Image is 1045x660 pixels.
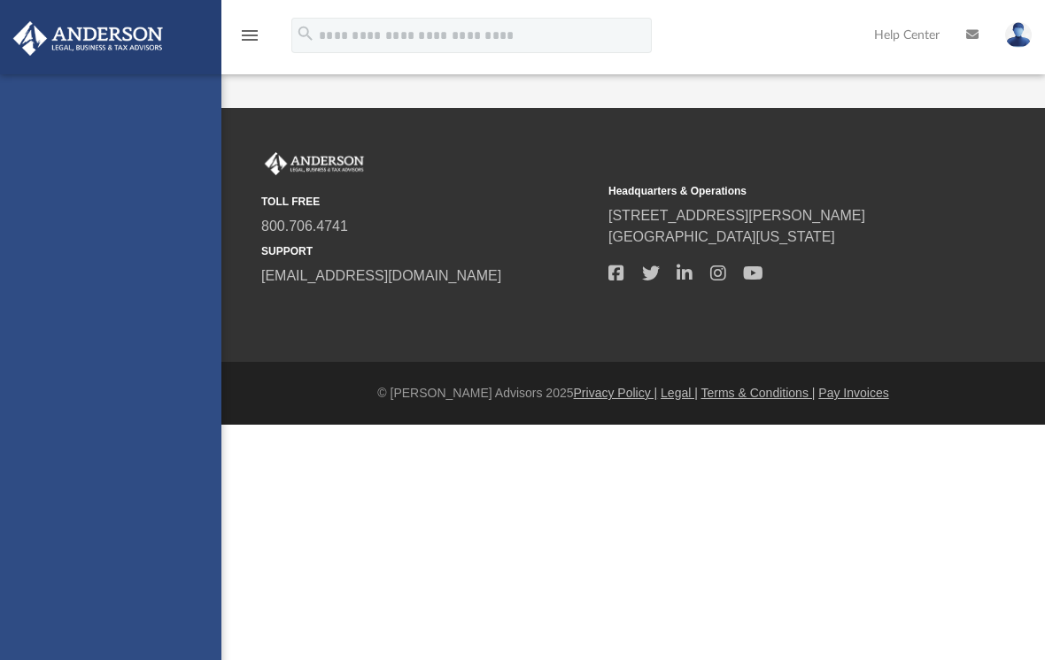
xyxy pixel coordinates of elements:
[261,194,596,210] small: TOLL FREE
[574,386,658,400] a: Privacy Policy |
[261,268,501,283] a: [EMAIL_ADDRESS][DOMAIN_NAME]
[261,243,596,259] small: SUPPORT
[608,183,943,199] small: Headquarters & Operations
[221,384,1045,403] div: © [PERSON_NAME] Advisors 2025
[818,386,888,400] a: Pay Invoices
[261,219,348,234] a: 800.706.4741
[296,24,315,43] i: search
[661,386,698,400] a: Legal |
[261,152,368,175] img: Anderson Advisors Platinum Portal
[701,386,816,400] a: Terms & Conditions |
[608,208,865,223] a: [STREET_ADDRESS][PERSON_NAME]
[239,34,260,46] a: menu
[1005,22,1032,48] img: User Pic
[608,229,835,244] a: [GEOGRAPHIC_DATA][US_STATE]
[8,21,168,56] img: Anderson Advisors Platinum Portal
[239,25,260,46] i: menu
